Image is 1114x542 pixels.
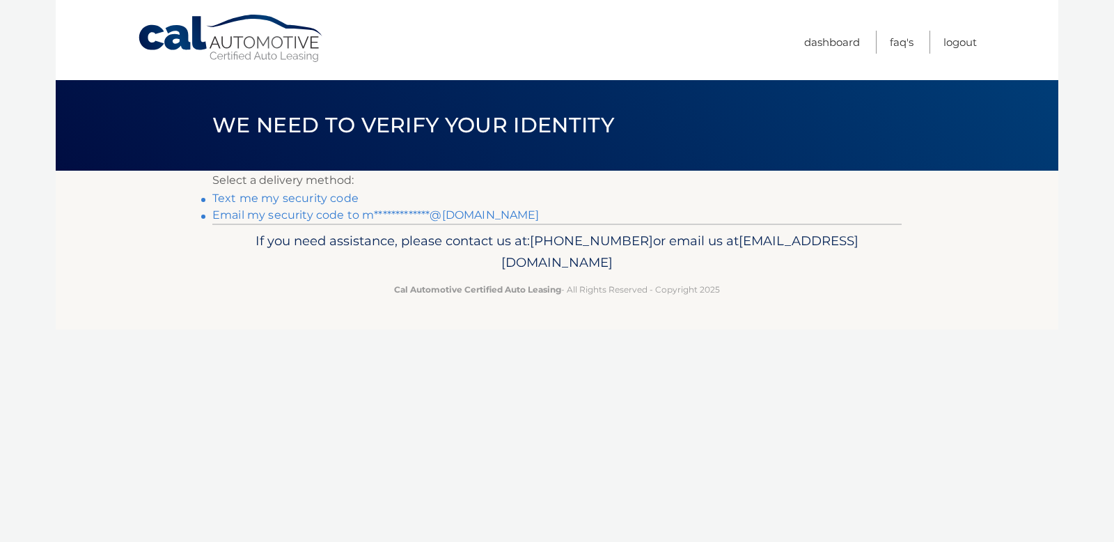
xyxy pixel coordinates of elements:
[530,233,653,249] span: [PHONE_NUMBER]
[221,282,893,297] p: - All Rights Reserved - Copyright 2025
[137,14,325,63] a: Cal Automotive
[890,31,913,54] a: FAQ's
[212,192,359,205] a: Text me my security code
[212,112,614,138] span: We need to verify your identity
[394,284,561,295] strong: Cal Automotive Certified Auto Leasing
[943,31,977,54] a: Logout
[212,171,902,190] p: Select a delivery method:
[804,31,860,54] a: Dashboard
[221,230,893,274] p: If you need assistance, please contact us at: or email us at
